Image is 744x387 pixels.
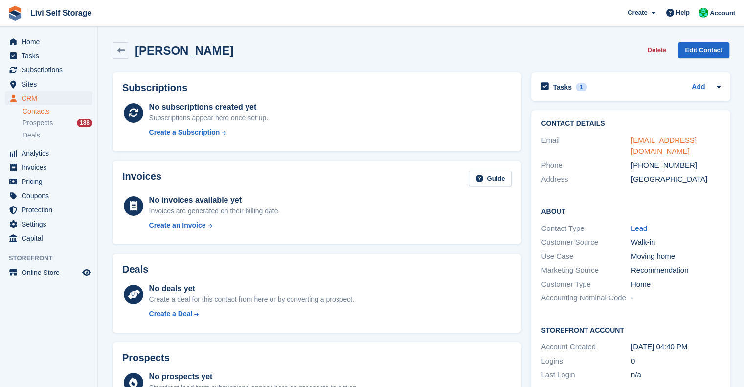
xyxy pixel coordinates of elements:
span: CRM [22,91,80,105]
div: Home [631,279,721,290]
span: Invoices [22,160,80,174]
div: No invoices available yet [149,194,280,206]
div: Email [541,135,631,157]
a: menu [5,217,92,231]
div: Customer Source [541,237,631,248]
a: Guide [469,171,512,187]
span: Capital [22,231,80,245]
a: [EMAIL_ADDRESS][DOMAIN_NAME] [631,136,697,156]
div: Create a Subscription [149,127,220,137]
span: Help [676,8,690,18]
a: Create a Deal [149,309,354,319]
div: Use Case [541,251,631,262]
a: menu [5,160,92,174]
div: No prospects yet [149,371,359,383]
span: Settings [22,217,80,231]
div: Create a Deal [149,309,193,319]
a: menu [5,35,92,48]
a: menu [5,63,92,77]
span: Account [710,8,735,18]
a: menu [5,266,92,279]
a: menu [5,77,92,91]
h2: Prospects [122,352,170,364]
div: - [631,293,721,304]
a: menu [5,91,92,105]
a: Create an Invoice [149,220,280,230]
div: Customer Type [541,279,631,290]
span: Tasks [22,49,80,63]
img: Joe Robertson [699,8,708,18]
span: Sites [22,77,80,91]
img: stora-icon-8386f47178a22dfd0bd8f6a31ec36ba5ce8667c1dd55bd0f319d3a0aa187defe.svg [8,6,23,21]
div: Account Created [541,341,631,353]
span: Home [22,35,80,48]
div: [DATE] 04:40 PM [631,341,721,353]
div: Moving home [631,251,721,262]
h2: About [541,206,721,216]
span: Prospects [23,118,53,128]
a: menu [5,231,92,245]
div: Contact Type [541,223,631,234]
div: Invoices are generated on their billing date. [149,206,280,216]
a: Add [692,82,705,93]
span: Storefront [9,253,97,263]
div: Phone [541,160,631,171]
span: Deals [23,131,40,140]
div: Create an Invoice [149,220,206,230]
h2: [PERSON_NAME] [135,44,233,57]
a: Contacts [23,107,92,116]
div: 188 [77,119,92,127]
a: menu [5,175,92,188]
div: Last Login [541,369,631,381]
div: [GEOGRAPHIC_DATA] [631,174,721,185]
a: menu [5,49,92,63]
div: Marketing Source [541,265,631,276]
div: Accounting Nominal Code [541,293,631,304]
h2: Deals [122,264,148,275]
span: Protection [22,203,80,217]
h2: Subscriptions [122,82,512,93]
div: Logins [541,356,631,367]
span: Subscriptions [22,63,80,77]
div: n/a [631,369,721,381]
a: Preview store [81,267,92,278]
a: menu [5,203,92,217]
button: Delete [643,42,670,58]
span: Create [628,8,647,18]
div: 0 [631,356,721,367]
a: menu [5,189,92,203]
span: Analytics [22,146,80,160]
a: Edit Contact [678,42,729,58]
h2: Tasks [553,83,572,91]
a: Deals [23,130,92,140]
h2: Contact Details [541,120,721,128]
a: Lead [631,224,647,232]
h2: Invoices [122,171,161,187]
div: Subscriptions appear here once set up. [149,113,269,123]
a: menu [5,146,92,160]
a: Create a Subscription [149,127,269,137]
div: Walk-in [631,237,721,248]
span: Coupons [22,189,80,203]
a: Prospects 188 [23,118,92,128]
span: Online Store [22,266,80,279]
a: Livi Self Storage [26,5,95,21]
h2: Storefront Account [541,325,721,335]
div: 1 [576,83,587,91]
div: [PHONE_NUMBER] [631,160,721,171]
span: Pricing [22,175,80,188]
div: Create a deal for this contact from here or by converting a prospect. [149,295,354,305]
div: Address [541,174,631,185]
div: No subscriptions created yet [149,101,269,113]
div: No deals yet [149,283,354,295]
div: Recommendation [631,265,721,276]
